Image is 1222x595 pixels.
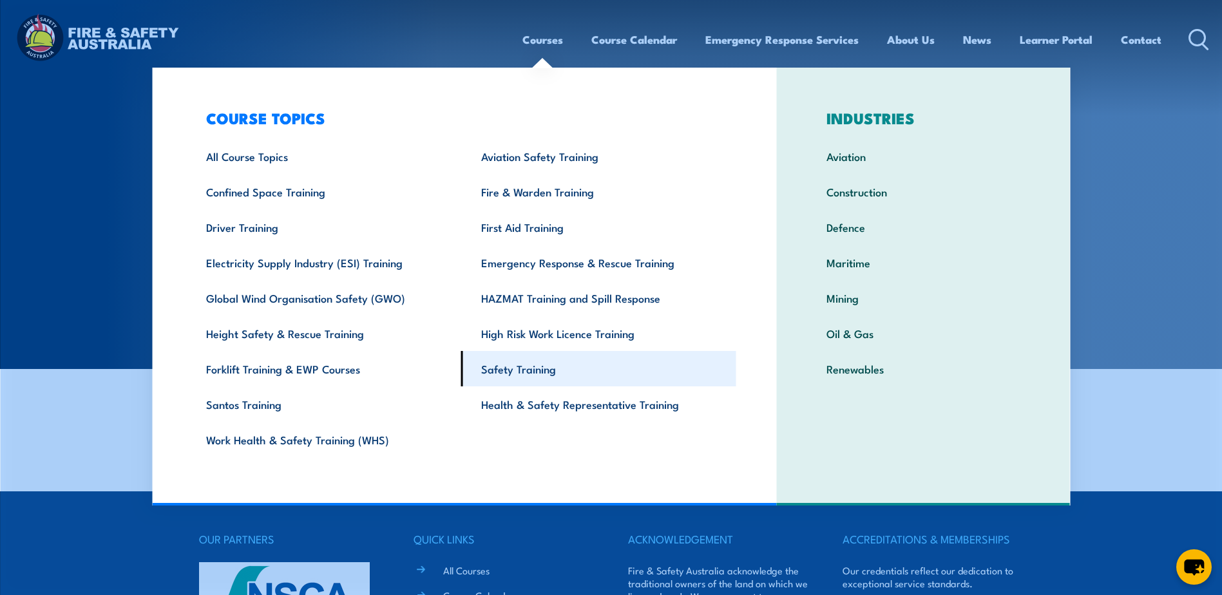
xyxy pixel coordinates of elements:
a: All Courses [443,563,490,577]
a: Height Safety & Rescue Training [186,316,461,351]
a: Contact [1121,23,1161,57]
a: Santos Training [186,386,461,422]
a: High Risk Work Licence Training [461,316,736,351]
a: Emergency Response & Rescue Training [461,245,736,280]
a: Courses [522,23,563,57]
button: chat-button [1176,549,1212,585]
a: Oil & Gas [807,316,1040,351]
a: Emergency Response Services [705,23,859,57]
a: Aviation Safety Training [461,138,736,174]
a: Confined Space Training [186,174,461,209]
a: Work Health & Safety Training (WHS) [186,422,461,457]
a: Fire & Warden Training [461,174,736,209]
a: HAZMAT Training and Spill Response [461,280,736,316]
a: News [963,23,991,57]
a: Aviation [807,138,1040,174]
a: Defence [807,209,1040,245]
h3: INDUSTRIES [807,109,1040,127]
a: Global Wind Organisation Safety (GWO) [186,280,461,316]
h4: OUR PARTNERS [199,530,379,548]
a: Course Calendar [591,23,677,57]
a: Forklift Training & EWP Courses [186,351,461,386]
a: Health & Safety Representative Training [461,386,736,422]
a: Maritime [807,245,1040,280]
h3: COURSE TOPICS [186,109,736,127]
a: First Aid Training [461,209,736,245]
a: Renewables [807,351,1040,386]
h4: ACKNOWLEDGEMENT [628,530,808,548]
a: Construction [807,174,1040,209]
a: Electricity Supply Industry (ESI) Training [186,245,461,280]
a: Mining [807,280,1040,316]
h4: ACCREDITATIONS & MEMBERSHIPS [843,530,1023,548]
a: Safety Training [461,351,736,386]
a: About Us [887,23,935,57]
a: Learner Portal [1020,23,1093,57]
a: All Course Topics [186,138,461,174]
p: Our credentials reflect our dedication to exceptional service standards. [843,564,1023,590]
a: Driver Training [186,209,461,245]
h4: QUICK LINKS [414,530,594,548]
